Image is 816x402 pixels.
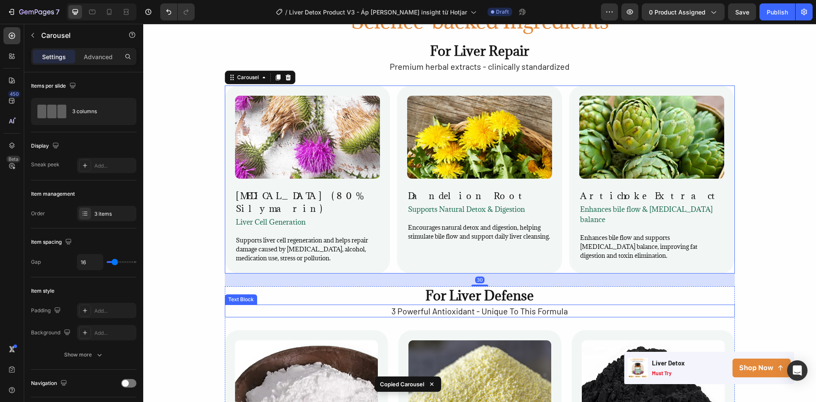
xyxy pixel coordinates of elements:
[31,258,41,266] div: Gap
[143,24,816,402] iframe: Design area
[83,272,112,279] div: Text Block
[265,180,408,191] p: supports natural detox & digestion
[31,237,74,248] div: Item spacing
[31,190,75,198] div: Item management
[436,72,581,155] img: [object Object]
[589,335,647,354] button: <p>Shop Now</p>
[265,199,408,217] p: Encourages natural detox and digestion, helping stimulate bile flow and support daily liver clean...
[642,3,725,20] button: 0 product assigned
[31,347,136,362] button: Show more
[509,346,541,353] p: must try
[94,162,134,170] div: Add...
[735,9,749,16] span: Save
[767,8,788,17] div: Publish
[31,210,45,217] div: Order
[285,8,287,17] span: /
[759,3,795,20] button: Publish
[289,8,467,17] span: Liver Detox Product V3 - Áp [PERSON_NAME] insight từ Hotjar
[380,380,424,388] p: Copied Carousel
[787,360,807,381] div: Open Intercom Messenger
[3,3,63,20] button: 7
[92,316,235,398] img: [object Object]
[42,52,66,61] p: Settings
[92,50,117,57] div: Carousel
[264,72,409,155] img: [object Object]
[437,180,580,201] p: Enhances bile flow & [MEDICAL_DATA] balance
[496,8,509,16] span: Draft
[596,340,630,349] p: Shop Now
[94,329,134,337] div: Add...
[31,327,72,339] div: Background
[264,165,409,180] h2: Dandelion Root
[56,7,59,17] p: 7
[77,254,103,270] input: Auto
[82,262,592,281] h5: For Liver Defense
[31,140,61,152] div: Display
[31,287,54,295] div: Item style
[94,307,134,315] div: Add...
[8,91,20,97] div: 450
[31,80,78,92] div: Items per slide
[439,316,581,398] img: [object Object]
[332,253,341,259] div: 30
[265,316,408,398] img: [object Object]
[436,165,581,180] h2: Artichoke Extract
[728,3,756,20] button: Save
[82,282,591,293] p: 3 Powerful Antioxidant - Unique To This Formula
[41,30,113,40] p: Carousel
[649,8,705,17] span: 0 product assigned
[84,52,113,61] p: Advanced
[437,209,580,236] p: Enhances bile flow and supports [MEDICAL_DATA] balance, improving fat digestion and toxin elimina...
[94,210,134,218] div: 3 items
[509,335,541,344] p: liver detox
[160,3,195,20] div: Undo/Redo
[72,102,124,121] div: 3 columns
[64,351,104,359] div: Show more
[31,378,69,389] div: Navigation
[6,156,20,163] div: Beta
[31,161,59,168] div: Sneak peek
[31,305,62,316] div: Padding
